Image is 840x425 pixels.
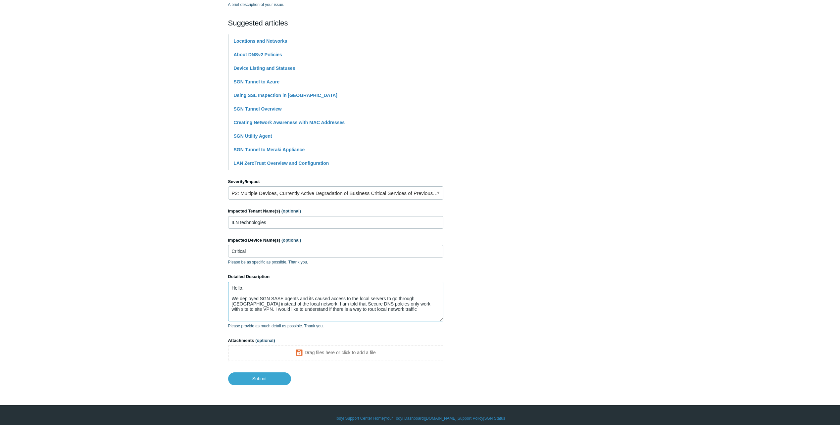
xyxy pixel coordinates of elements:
[228,337,443,344] label: Attachments
[234,66,295,71] a: Device Listing and Statuses
[228,2,443,8] p: A brief description of your issue.
[234,120,345,125] a: Creating Network Awareness with MAC Addresses
[385,415,423,421] a: Your Todyl Dashboard
[228,323,443,329] p: Please provide as much detail as possible. Thank you.
[234,38,287,44] a: Locations and Networks
[228,415,612,421] div: | | | |
[281,238,301,243] span: (optional)
[234,106,282,112] a: SGN Tunnel Overview
[425,415,457,421] a: [DOMAIN_NAME]
[484,415,505,421] a: SGN Status
[234,52,282,57] a: About DNSv2 Policies
[228,208,443,214] label: Impacted Tenant Name(s)
[228,237,443,244] label: Impacted Device Name(s)
[228,18,443,28] h2: Suggested articles
[335,415,384,421] a: Todyl Support Center Home
[234,147,305,152] a: SGN Tunnel to Meraki Appliance
[234,79,279,84] a: SGN Tunnel to Azure
[458,415,483,421] a: Support Policy
[234,133,272,139] a: SGN Utility Agent
[255,338,275,343] span: (optional)
[228,259,443,265] p: Please be as specific as possible. Thank you.
[228,178,443,185] label: Severity/Impact
[228,186,443,200] a: P2: Multiple Devices, Currently Active Degradation of Business Critical Services of Previously Wo...
[234,161,329,166] a: LAN ZeroTrust Overview and Configuration
[281,209,301,213] span: (optional)
[228,273,443,280] label: Detailed Description
[228,372,291,385] input: Submit
[234,93,337,98] a: Using SSL Inspection in [GEOGRAPHIC_DATA]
